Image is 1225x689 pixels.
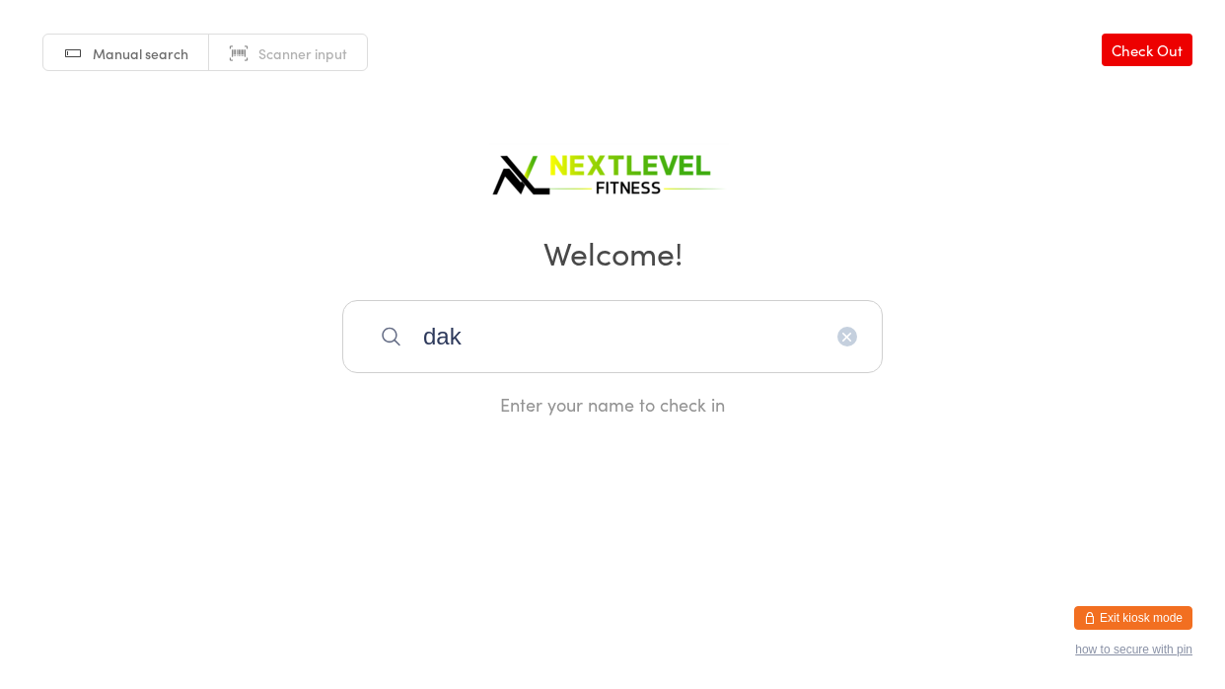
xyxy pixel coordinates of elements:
[489,138,736,202] img: Next Level Fitness
[93,43,188,63] span: Manual search
[342,392,883,417] div: Enter your name to check in
[342,300,883,373] input: Search
[20,230,1205,274] h2: Welcome!
[1075,643,1192,656] button: how to secure with pin
[1102,34,1192,66] a: Check Out
[1074,606,1192,630] button: Exit kiosk mode
[258,43,347,63] span: Scanner input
